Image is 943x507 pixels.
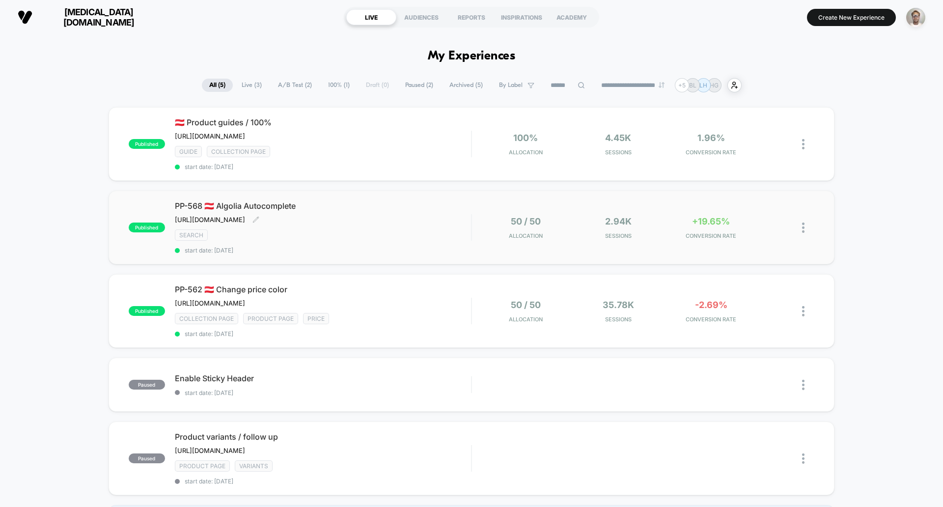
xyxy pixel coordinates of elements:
[175,447,245,454] span: [URL][DOMAIN_NAME]
[667,316,755,323] span: CONVERSION RATE
[802,139,804,149] img: close
[175,117,471,127] span: 🇦🇹 Product guides / 100%
[243,313,298,324] span: product page
[575,232,663,239] span: Sessions
[509,232,543,239] span: Allocation
[547,9,597,25] div: ACADEMY
[271,79,319,92] span: A/B Test ( 2 )
[40,7,158,28] span: [MEDICAL_DATA][DOMAIN_NAME]
[175,284,471,294] span: PP-562 🇦🇹 Change price color
[511,216,541,226] span: 50 / 50
[175,313,238,324] span: COLLECTION PAGE
[175,163,471,170] span: start date: [DATE]
[15,6,161,28] button: [MEDICAL_DATA][DOMAIN_NAME]
[129,380,165,390] span: paused
[175,247,471,254] span: start date: [DATE]
[603,300,634,310] span: 35.78k
[202,79,233,92] span: All ( 5 )
[175,460,230,472] span: product page
[499,82,523,89] span: By Label
[605,216,632,226] span: 2.94k
[175,132,245,140] span: [URL][DOMAIN_NAME]
[802,453,804,464] img: close
[659,82,665,88] img: end
[710,82,719,89] p: HG
[175,146,202,157] span: GUIDE
[234,79,269,92] span: Live ( 3 )
[442,79,490,92] span: Archived ( 5 )
[446,9,497,25] div: REPORTS
[511,300,541,310] span: 50 / 50
[497,9,547,25] div: INSPIRATIONS
[605,133,631,143] span: 4.45k
[667,232,755,239] span: CONVERSION RATE
[575,149,663,156] span: Sessions
[575,316,663,323] span: Sessions
[903,7,928,28] button: ppic
[346,9,396,25] div: LIVE
[513,133,538,143] span: 100%
[398,79,441,92] span: Paused ( 2 )
[675,78,689,92] div: + 5
[129,453,165,463] span: paused
[175,373,471,383] span: Enable Sticky Header
[396,9,446,25] div: AUDIENCES
[699,82,707,89] p: LH
[175,432,471,442] span: Product variants / follow up
[175,299,245,307] span: [URL][DOMAIN_NAME]
[303,313,329,324] span: PRICE
[321,79,357,92] span: 100% ( 1 )
[175,229,208,241] span: SEARCH
[689,82,696,89] p: BL
[175,216,245,224] span: [URL][DOMAIN_NAME]
[667,149,755,156] span: CONVERSION RATE
[129,139,165,149] span: published
[235,460,273,472] span: VARIANTS
[509,149,543,156] span: Allocation
[807,9,896,26] button: Create New Experience
[175,478,471,485] span: start date: [DATE]
[802,223,804,233] img: close
[129,306,165,316] span: published
[906,8,925,27] img: ppic
[428,49,516,63] h1: My Experiences
[175,201,471,211] span: PP-568 🇦🇹 Algolia Autocomplete
[175,330,471,338] span: start date: [DATE]
[802,380,804,390] img: close
[129,223,165,232] span: published
[207,146,270,157] span: COLLECTION PAGE
[692,216,730,226] span: +19.65%
[697,133,725,143] span: 1.96%
[509,316,543,323] span: Allocation
[802,306,804,316] img: close
[175,389,471,396] span: start date: [DATE]
[18,10,32,25] img: Visually logo
[695,300,727,310] span: -2.69%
